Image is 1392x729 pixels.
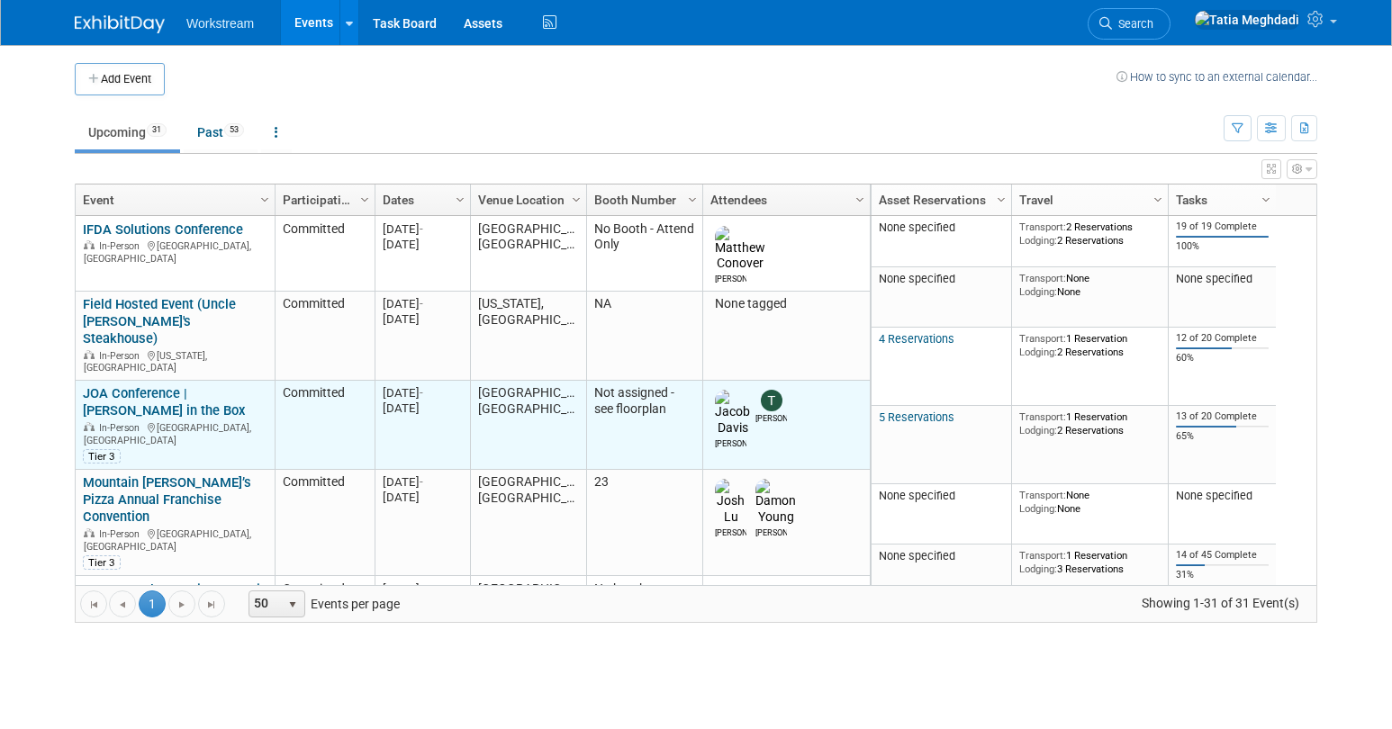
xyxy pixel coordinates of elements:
span: Go to the last page [204,598,219,612]
span: Column Settings [1259,193,1273,207]
img: ExhibitDay [75,15,165,33]
div: [DATE] [383,311,462,327]
span: - [420,222,423,236]
span: Workstream [186,16,254,31]
span: Column Settings [994,193,1008,207]
div: [GEOGRAPHIC_DATA], [GEOGRAPHIC_DATA] [83,238,267,265]
img: Jacob Davis [715,390,750,436]
img: In-Person Event [84,528,95,537]
div: [DATE] [383,296,462,311]
div: [DATE] [383,474,462,490]
span: Lodging: [1019,562,1057,575]
span: select [285,598,300,612]
span: - [420,475,423,489]
a: Column Settings [356,184,375,211]
td: No booth - sponsor/panel only [586,576,702,636]
img: In-Person Event [84,350,95,359]
img: Damon Young [755,479,796,526]
span: Showing 1-31 of 31 Event(s) [1125,590,1316,616]
span: Column Settings [853,193,867,207]
div: [DATE] [383,400,462,416]
div: 60% [1176,352,1270,364]
a: Column Settings [1149,184,1169,211]
div: 1 Reservation 2 Reservations [1019,410,1162,436]
a: Column Settings [1257,184,1277,211]
span: Go to the previous page [115,598,130,612]
a: Column Settings [256,184,276,211]
span: Go to the next page [175,598,189,612]
span: Transport: [1019,272,1066,284]
div: [GEOGRAPHIC_DATA], [GEOGRAPHIC_DATA] [83,526,267,553]
a: 4 Reservations [879,332,954,346]
span: 53 [224,123,244,137]
div: Jacob Davis [715,436,746,450]
div: [DATE] [383,490,462,505]
a: Participation [283,184,363,215]
div: 2 Reservations 2 Reservations [1019,220,1162,247]
td: Committed [275,292,375,381]
span: Column Settings [1151,193,1165,207]
span: Column Settings [569,193,583,207]
a: Column Settings [451,184,471,211]
div: 1 Reservation 3 Reservations [1019,549,1162,575]
span: Lodging: [1019,502,1057,515]
span: Lodging: [1019,234,1057,247]
span: Search [1112,17,1153,31]
a: Event [83,184,263,215]
span: - [420,297,423,310]
a: Tasks [1176,184,1264,215]
td: [GEOGRAPHIC_DATA], [GEOGRAPHIC_DATA] [470,381,586,470]
span: 1 [139,590,166,617]
div: 12 of 20 Complete [1176,332,1270,345]
div: Damon Young [755,526,787,539]
div: [DATE] [383,581,462,597]
a: Column Settings [992,184,1012,211]
td: Committed [275,576,375,636]
td: 23 [586,470,702,576]
div: 14 of 45 Complete [1176,549,1270,562]
div: 100% [1176,240,1270,253]
a: Column Settings [683,184,703,211]
a: Asset Reservations [879,184,999,215]
img: In-Person Event [84,240,95,249]
span: 50 [249,591,280,616]
img: Tanner Michaelis [761,390,782,411]
td: No Booth - Attend Only [586,216,702,292]
button: Add Event [75,63,165,95]
div: None None [1019,272,1162,298]
span: Column Settings [685,193,700,207]
span: In-Person [99,350,145,362]
td: Committed [275,216,375,292]
div: 13 of 20 Complete [1176,410,1270,423]
span: Column Settings [357,193,372,207]
a: Mountain [PERSON_NAME]’s Pizza Annual Franchise Convention [83,474,251,525]
a: Venue Location [478,184,574,215]
span: Transport: [1019,332,1066,345]
div: [DATE] [383,237,462,252]
div: Tier 3 [83,449,121,463]
img: Tatia Meghdadi [1194,10,1300,30]
a: Dates [383,184,458,215]
img: Josh Lu [715,479,746,526]
a: JOA Conference | [PERSON_NAME] in the Box [83,385,245,418]
span: Transport: [1019,410,1066,423]
td: Not assigned - see floorplan [586,381,702,470]
span: In-Person [99,240,145,252]
div: 31% [1176,569,1270,581]
span: Transport: [1019,220,1066,233]
span: None specified [879,220,955,234]
div: [DATE] [383,221,462,237]
a: 5 Reservations [879,410,954,424]
a: Go to the first page [80,590,107,617]
div: Tier 3 [83,555,121,570]
div: Matthew Conover [715,272,746,285]
img: In-Person Event [84,422,95,431]
a: Past53 [184,115,258,149]
span: Column Settings [258,193,272,207]
a: Travel [1019,184,1156,215]
a: Search [1088,8,1171,40]
td: [GEOGRAPHIC_DATA], [GEOGRAPHIC_DATA] [470,216,586,292]
span: Lodging: [1019,346,1057,358]
td: [GEOGRAPHIC_DATA], [GEOGRAPHIC_DATA] [470,576,586,636]
td: [GEOGRAPHIC_DATA], [GEOGRAPHIC_DATA] [470,470,586,576]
